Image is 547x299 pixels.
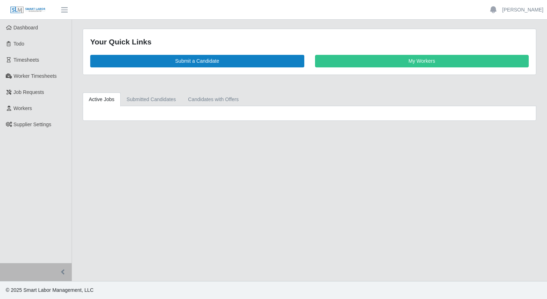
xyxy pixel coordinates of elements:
[14,57,39,63] span: Timesheets
[83,92,121,106] a: Active Jobs
[10,6,46,14] img: SLM Logo
[90,55,304,67] a: Submit a Candidate
[502,6,543,14] a: [PERSON_NAME]
[14,41,24,47] span: Todo
[315,55,529,67] a: My Workers
[14,122,52,127] span: Supplier Settings
[6,287,93,293] span: © 2025 Smart Labor Management, LLC
[14,89,44,95] span: Job Requests
[121,92,182,106] a: Submitted Candidates
[90,36,529,48] div: Your Quick Links
[14,105,32,111] span: Workers
[14,25,38,30] span: Dashboard
[182,92,245,106] a: Candidates with Offers
[14,73,57,79] span: Worker Timesheets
